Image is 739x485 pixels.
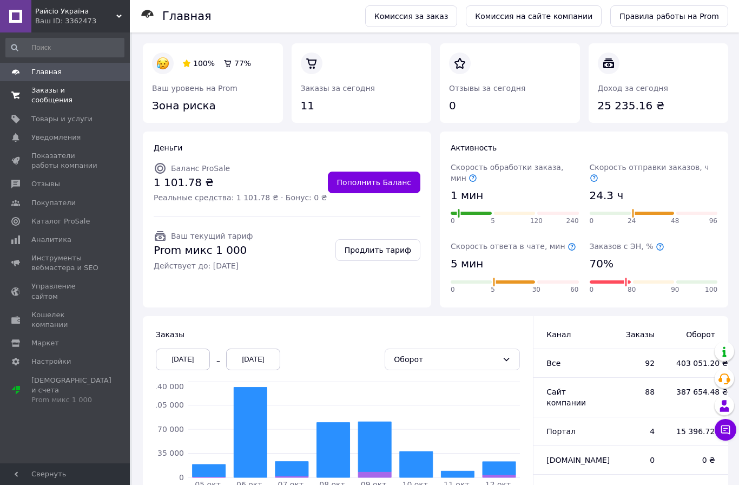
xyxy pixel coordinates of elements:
[590,188,624,204] span: 24.3 ч
[676,329,715,340] span: Оборот
[611,426,655,437] span: 4
[466,5,602,27] a: Комиссия на сайте компании
[611,455,655,466] span: 0
[611,358,655,369] span: 92
[31,86,100,105] span: Заказы и сообщения
[226,349,280,370] div: [DATE]
[156,349,210,370] div: [DATE]
[530,217,543,226] span: 120
[451,143,497,152] span: Активность
[451,188,483,204] span: 1 мин
[31,179,60,189] span: Отзывы
[154,143,182,152] span: Деньги
[628,285,636,294] span: 80
[491,285,495,294] span: 5
[671,285,679,294] span: 90
[31,310,100,330] span: Кошелек компании
[162,10,212,23] h1: Главная
[153,401,184,409] tspan: 105 000
[628,217,636,226] span: 24
[156,330,184,339] span: Заказы
[171,232,253,240] span: Ваш текущий тариф
[705,285,717,294] span: 100
[31,357,71,366] span: Настройки
[154,260,253,271] span: Действует до: [DATE]
[154,243,253,258] span: Prom микс 1 000
[590,256,613,272] span: 70%
[590,242,664,251] span: Заказов с ЭН, %
[365,5,458,27] a: Комиссия за заказ
[491,217,495,226] span: 5
[31,376,111,405] span: [DEMOGRAPHIC_DATA] и счета
[590,163,709,182] span: Скорость отправки заказов, ч
[31,281,100,301] span: Управление сайтом
[451,242,576,251] span: Скорость ответа в чате, мин
[676,358,715,369] span: 403 051.20 ₴
[157,425,184,434] tspan: 70 000
[532,285,540,294] span: 30
[171,164,230,173] span: Баланс ProSale
[611,386,655,397] span: 88
[335,239,420,261] a: Продлить тариф
[35,6,116,16] span: Райсіо Україна
[31,114,93,124] span: Товары и услуги
[31,235,71,245] span: Аналитика
[451,256,483,272] span: 5 мин
[546,330,571,339] span: Канал
[31,67,62,77] span: Главная
[546,456,610,464] span: [DOMAIN_NAME]
[546,388,586,407] span: Сайт компании
[154,175,327,191] span: 1 101.78 ₴
[5,38,124,57] input: Поиск
[234,59,251,68] span: 77%
[31,217,90,226] span: Каталог ProSale
[394,353,498,365] div: Оборот
[328,172,420,193] a: Пополнить Баланс
[179,473,184,482] tspan: 0
[451,217,455,226] span: 0
[671,217,679,226] span: 48
[31,198,76,208] span: Покупатели
[590,217,594,226] span: 0
[31,253,100,273] span: Инструменты вебмастера и SEO
[546,427,576,436] span: Портал
[709,217,717,226] span: 96
[566,217,579,226] span: 240
[676,386,715,397] span: 387 654.48 ₴
[31,395,111,405] div: Prom микс 1 000
[546,359,560,368] span: Все
[31,133,81,142] span: Уведомления
[35,16,130,26] div: Ваш ID: 3362473
[676,455,715,466] span: 0 ₴
[610,5,728,27] a: Правила работы на Prom
[157,449,184,457] tspan: 35 000
[451,285,455,294] span: 0
[154,192,327,203] span: Реальные средства: 1 101.78 ₴ · Бонус: 0 ₴
[676,426,715,437] span: 15 396.72 ₴
[451,163,563,182] span: Скорость обработки заказа, мин
[193,59,215,68] span: 100%
[153,382,184,391] tspan: 140 000
[31,151,100,171] span: Показатели работы компании
[611,329,655,340] span: Заказы
[590,285,594,294] span: 0
[715,419,736,441] button: Чат с покупателем
[31,338,59,348] span: Маркет
[570,285,578,294] span: 60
